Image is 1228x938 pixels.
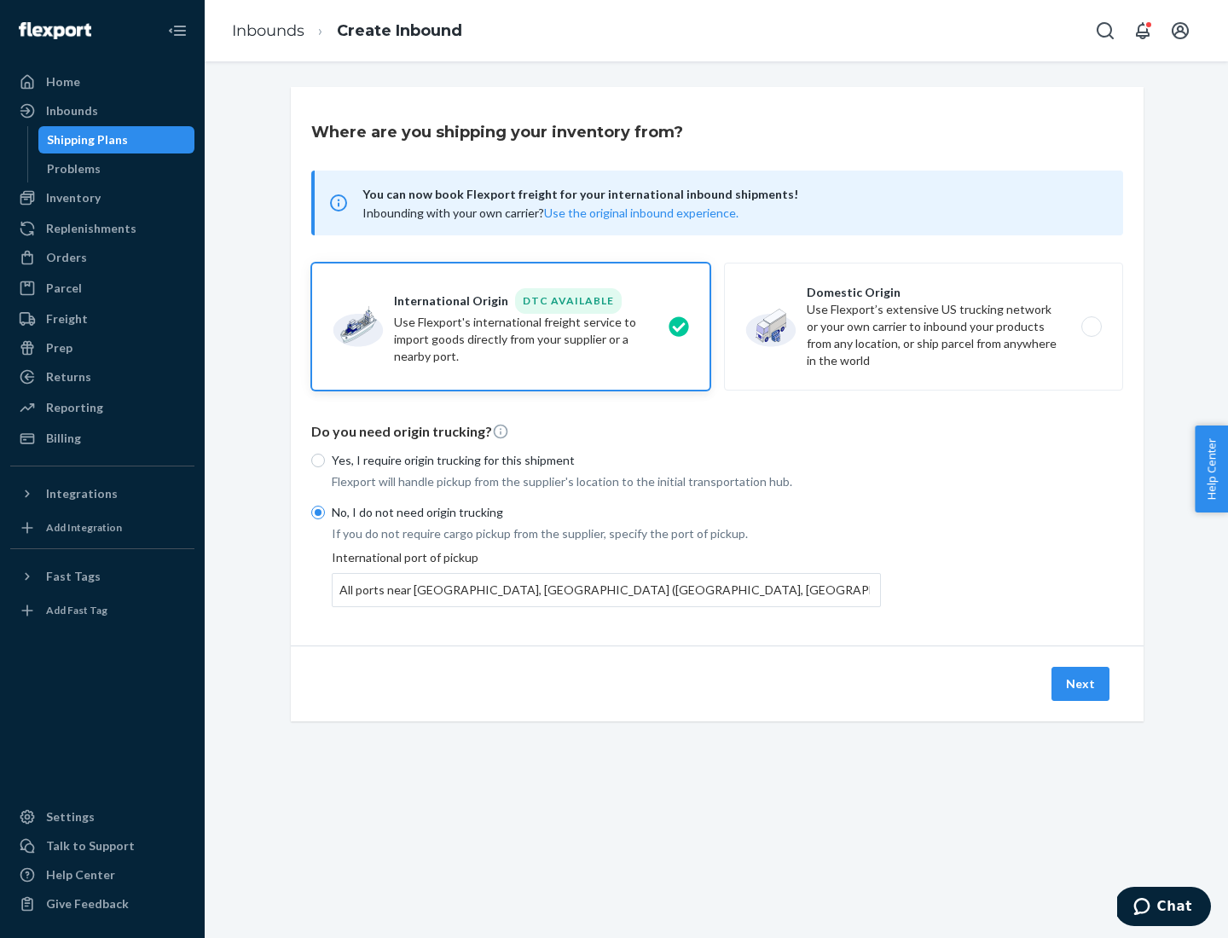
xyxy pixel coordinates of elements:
[46,102,98,119] div: Inbounds
[544,205,739,222] button: Use the original inbound experience.
[362,206,739,220] span: Inbounding with your own carrier?
[10,597,194,624] a: Add Fast Tag
[46,399,103,416] div: Reporting
[46,249,87,266] div: Orders
[10,244,194,271] a: Orders
[311,454,325,467] input: Yes, I require origin trucking for this shipment
[19,22,91,39] img: Flexport logo
[46,568,101,585] div: Fast Tags
[362,184,1103,205] span: You can now book Flexport freight for your international inbound shipments!
[10,563,194,590] button: Fast Tags
[46,808,95,825] div: Settings
[38,155,195,182] a: Problems
[10,215,194,242] a: Replenishments
[38,126,195,153] a: Shipping Plans
[46,895,129,912] div: Give Feedback
[332,549,881,607] div: International port of pickup
[332,452,881,469] p: Yes, I require origin trucking for this shipment
[332,504,881,521] p: No, I do not need origin trucking
[311,121,683,143] h3: Where are you shipping your inventory from?
[10,305,194,333] a: Freight
[46,339,72,356] div: Prep
[46,220,136,237] div: Replenishments
[10,394,194,421] a: Reporting
[46,866,115,883] div: Help Center
[46,520,122,535] div: Add Integration
[46,837,135,854] div: Talk to Support
[46,310,88,327] div: Freight
[47,131,128,148] div: Shipping Plans
[1051,667,1109,701] button: Next
[337,21,462,40] a: Create Inbound
[10,480,194,507] button: Integrations
[10,832,194,860] button: Talk to Support
[160,14,194,48] button: Close Navigation
[46,73,80,90] div: Home
[10,425,194,452] a: Billing
[46,189,101,206] div: Inventory
[10,275,194,302] a: Parcel
[10,803,194,831] a: Settings
[46,430,81,447] div: Billing
[46,485,118,502] div: Integrations
[1088,14,1122,48] button: Open Search Box
[10,861,194,889] a: Help Center
[218,6,476,56] ol: breadcrumbs
[332,473,881,490] p: Flexport will handle pickup from the supplier's location to the initial transportation hub.
[46,603,107,617] div: Add Fast Tag
[1163,14,1197,48] button: Open account menu
[10,184,194,211] a: Inventory
[46,368,91,385] div: Returns
[10,363,194,391] a: Returns
[47,160,101,177] div: Problems
[1126,14,1160,48] button: Open notifications
[10,68,194,96] a: Home
[10,514,194,541] a: Add Integration
[46,280,82,297] div: Parcel
[10,334,194,362] a: Prep
[232,21,304,40] a: Inbounds
[332,525,881,542] p: If you do not require cargo pickup from the supplier, specify the port of pickup.
[311,422,1123,442] p: Do you need origin trucking?
[1195,426,1228,512] button: Help Center
[10,890,194,918] button: Give Feedback
[10,97,194,124] a: Inbounds
[311,506,325,519] input: No, I do not need origin trucking
[1117,887,1211,929] iframe: Opens a widget where you can chat to one of our agents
